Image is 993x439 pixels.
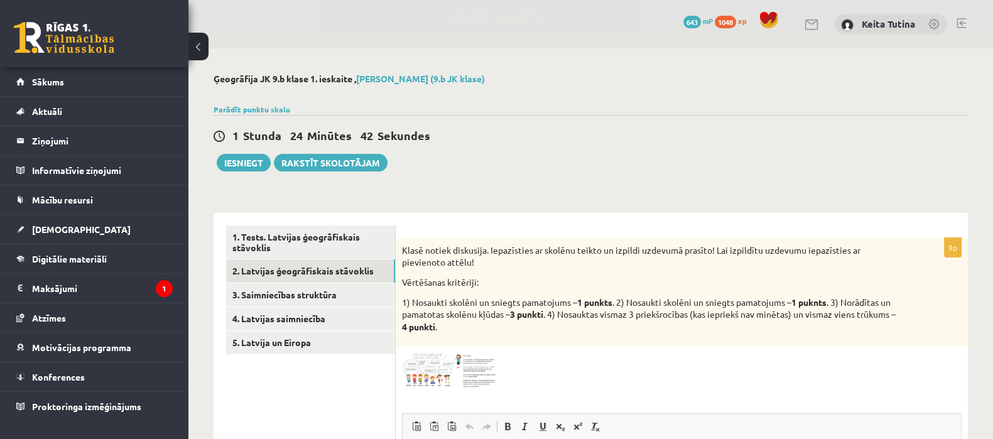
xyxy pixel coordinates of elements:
[377,128,430,143] span: Sekundes
[402,276,899,289] p: Vērtēšanas kritēriji:
[32,371,85,382] span: Konferences
[16,303,173,332] a: Atzīmes
[361,128,373,143] span: 42
[290,128,303,143] span: 24
[226,259,395,283] a: 2. Latvijas ģeogrāfiskais stāvoklis
[32,342,131,353] span: Motivācijas programma
[16,156,173,185] a: Informatīvie ziņojumi
[32,126,173,155] legend: Ziņojumi
[274,154,388,171] a: Rakstīt skolotājam
[510,308,543,320] strong: 3 punkti
[944,237,962,257] p: 9p
[16,274,173,303] a: Maksājumi1
[569,418,587,435] a: Superscript
[32,106,62,117] span: Aktuāli
[16,362,173,391] a: Konferences
[16,185,173,214] a: Mācību resursi
[587,418,604,435] a: Remove Format
[16,244,173,273] a: Digitālie materiāli
[577,296,612,308] strong: 1 punkts
[516,418,534,435] a: Italic (Ctrl+I)
[214,104,290,114] a: Parādīt punktu skalu
[214,73,968,84] h2: Ģeogrāfija JK 9.b klase 1. ieskaite ,
[356,73,485,84] a: [PERSON_NAME] (9.b JK klase)
[217,154,271,171] button: Iesniegt
[402,244,899,269] p: Klasē notiek diskusija. Iepazīsties ar skolēnu teikto un izpildi uzdevumā prasīto! Lai izpildītu ...
[478,418,496,435] a: Redo (Ctrl+Y)
[460,418,478,435] a: Undo (Ctrl+Z)
[443,418,460,435] a: Paste from Word
[499,418,516,435] a: Bold (Ctrl+B)
[534,418,551,435] a: Underline (Ctrl+U)
[551,418,569,435] a: Subscript
[16,97,173,126] a: Aktuāli
[402,296,899,333] p: 1) Nosaukti skolēni un sniegts pamatojums – . 2) Nosaukti skolēni un sniegts pamatojums – . 3) No...
[32,224,131,235] span: [DEMOGRAPHIC_DATA]
[16,392,173,421] a: Proktoringa izmēģinājums
[402,321,435,332] strong: 4 punkti
[307,128,352,143] span: Minūtes
[32,274,173,303] legend: Maksājumi
[16,215,173,244] a: [DEMOGRAPHIC_DATA]
[32,401,141,412] span: Proktoringa izmēģinājums
[32,312,66,323] span: Atzīmes
[32,194,93,205] span: Mācību resursi
[32,253,107,264] span: Digitālie materiāli
[226,331,395,354] a: 5. Latvija un Eiropa
[791,296,827,308] b: 1 puknts
[16,67,173,96] a: Sākums
[156,280,173,297] i: 1
[226,307,395,330] a: 4. Latvijas saimniecība
[14,22,114,53] a: Rīgas 1. Tālmācības vidusskola
[408,418,425,435] a: Paste (Ctrl+V)
[402,353,496,388] img: jau4444.png
[425,418,443,435] a: Paste as plain text (Ctrl+Shift+V)
[16,126,173,155] a: Ziņojumi
[226,283,395,306] a: 3. Saimniecības struktūra
[32,76,64,87] span: Sākums
[16,333,173,362] a: Motivācijas programma
[32,156,173,185] legend: Informatīvie ziņojumi
[243,128,281,143] span: Stunda
[226,225,395,259] a: 1. Tests. Latvijas ģeogrāfiskais stāvoklis
[232,128,239,143] span: 1
[13,13,546,26] body: Editor, wiswyg-editor-user-answer-47024974159700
